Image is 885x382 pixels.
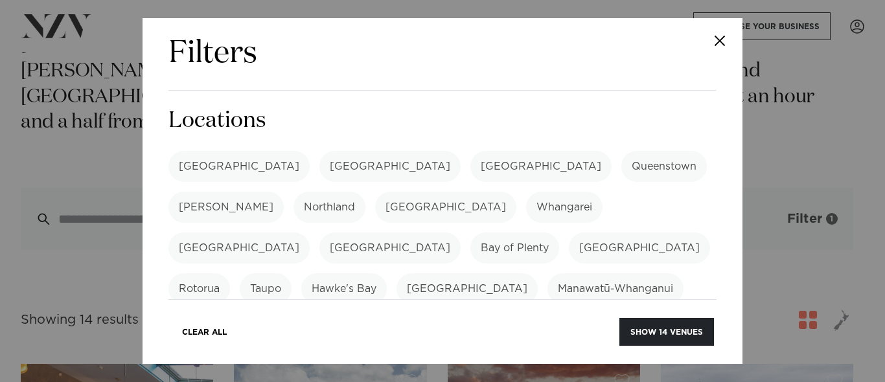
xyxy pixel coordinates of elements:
label: [GEOGRAPHIC_DATA] [168,232,310,264]
label: [GEOGRAPHIC_DATA] [319,151,461,182]
label: Manawatū-Whanganui [547,273,684,304]
label: [GEOGRAPHIC_DATA] [569,232,710,264]
label: Rotorua [168,273,230,304]
button: Close [697,18,742,63]
label: Northland [293,192,365,223]
label: Taupo [240,273,292,304]
label: Whangarei [526,192,603,223]
label: [GEOGRAPHIC_DATA] [168,151,310,182]
label: Hawke's Bay [301,273,387,304]
button: Show 14 venues [619,318,714,346]
label: [GEOGRAPHIC_DATA] [470,151,612,182]
label: [GEOGRAPHIC_DATA] [319,232,461,264]
label: Queenstown [621,151,707,182]
label: Bay of Plenty [470,232,559,264]
label: [GEOGRAPHIC_DATA] [397,273,538,304]
h2: Filters [168,34,257,74]
button: Clear All [171,318,238,346]
label: [GEOGRAPHIC_DATA] [375,192,516,223]
label: [PERSON_NAME] [168,192,284,223]
h3: Locations [168,106,717,135]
